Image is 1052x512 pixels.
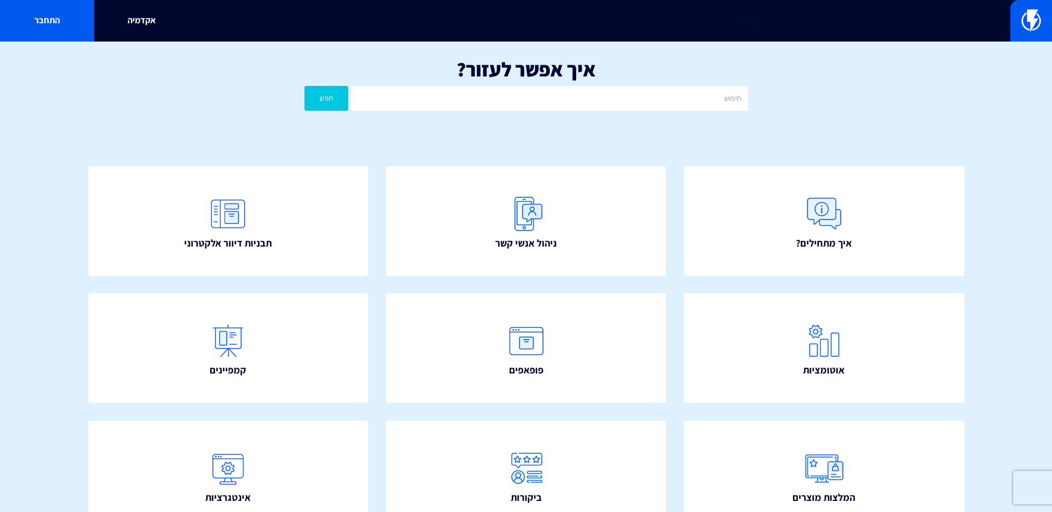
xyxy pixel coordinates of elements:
[792,490,855,505] span: המלצות מוצרים
[210,363,246,377] span: קמפיינים
[684,166,964,276] a: איך מתחילים?
[205,490,251,505] span: אינטגרציות
[684,293,964,403] a: אוטומציות
[17,58,1035,80] h1: איך אפשר לעזור?
[511,490,542,505] span: ביקורות
[509,363,543,377] span: פופאפים
[304,86,349,111] button: חפש
[184,236,272,250] span: תבניות דיוור אלקטרוני
[386,293,667,403] a: פופאפים
[495,236,557,250] span: ניהול אנשי קשר
[88,166,369,276] a: תבניות דיוור אלקטרוני
[386,166,667,276] a: ניהול אנשי קשר
[351,86,748,111] input: חיפוש
[803,363,845,377] span: אוטומציות
[796,236,852,250] span: איך מתחילים?
[88,293,369,403] a: קמפיינים
[277,8,776,34] input: חיפוש מהיר...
